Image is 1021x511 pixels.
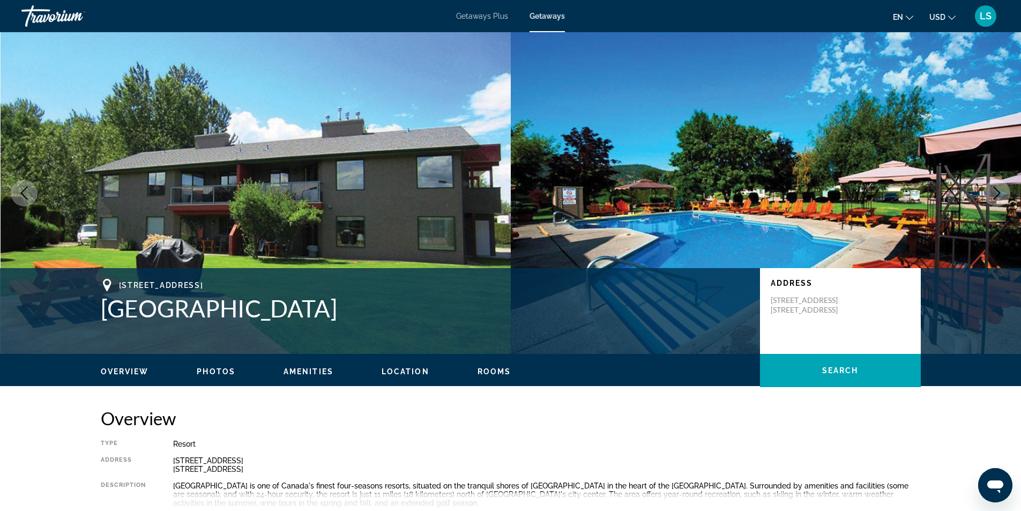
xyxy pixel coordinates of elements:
[382,367,429,376] button: Location
[972,5,1000,27] button: User Menu
[173,456,921,473] div: [STREET_ADDRESS] [STREET_ADDRESS]
[101,367,149,376] button: Overview
[197,367,235,376] button: Photos
[101,482,146,507] div: Description
[760,354,921,387] button: Search
[478,367,511,376] button: Rooms
[101,408,921,429] h2: Overview
[21,2,129,30] a: Travorium
[101,440,146,448] div: Type
[173,482,921,507] div: [GEOGRAPHIC_DATA] is one of Canada's finest four-seasons resorts, situated on the tranquil shores...
[980,11,992,21] span: LS
[929,13,945,21] span: USD
[173,440,921,448] div: Resort
[771,279,910,287] p: Address
[771,295,856,315] p: [STREET_ADDRESS] [STREET_ADDRESS]
[456,12,508,20] a: Getaways Plus
[101,294,749,322] h1: [GEOGRAPHIC_DATA]
[978,468,1012,502] iframe: Button to launch messaging window
[822,366,859,375] span: Search
[893,9,913,25] button: Change language
[929,9,956,25] button: Change currency
[119,281,204,290] span: [STREET_ADDRESS]
[11,180,38,206] button: Previous image
[284,367,333,376] button: Amenities
[101,456,146,473] div: Address
[983,180,1010,206] button: Next image
[530,12,565,20] a: Getaways
[893,13,903,21] span: en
